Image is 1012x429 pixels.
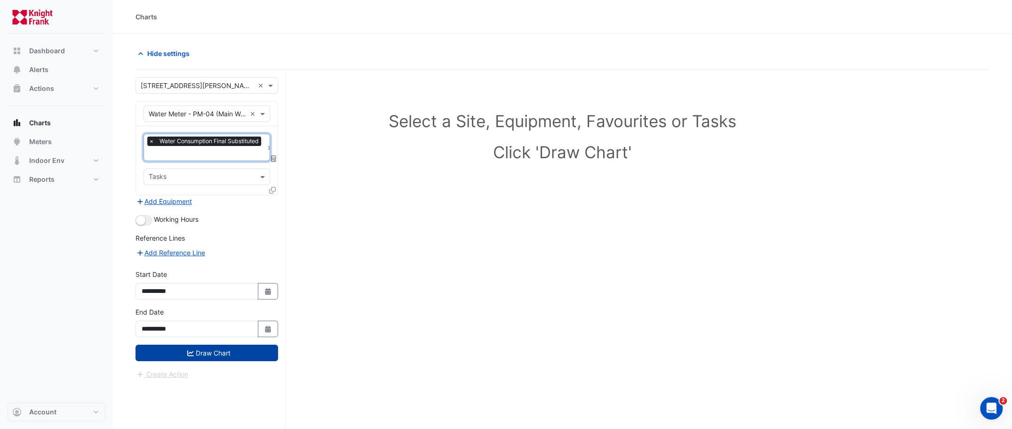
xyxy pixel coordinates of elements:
[269,186,276,194] span: Clone Favourites and Tasks from this Equipment to other Equipment
[147,137,156,146] span: ×
[147,171,167,184] div: Tasks
[157,137,261,146] span: Water Consumption Final Substituted
[29,137,52,146] span: Meters
[11,8,54,26] img: Company Logo
[8,41,105,60] button: Dashboard
[156,111,969,131] h1: Select a Site, Equipment, Favourites or Tasks
[999,397,1007,405] span: 2
[267,143,273,153] span: Clear
[980,397,1003,420] iframe: Intercom live chat
[8,60,105,79] button: Alerts
[29,65,48,74] span: Alerts
[135,12,157,22] div: Charts
[135,196,192,207] button: Add Equipment
[154,215,199,223] span: Working Hours
[135,345,278,361] button: Draw Chart
[8,170,105,189] button: Reports
[135,370,189,378] app-escalated-ticket-create-button: Please draw the charts first
[29,407,56,417] span: Account
[12,175,22,184] app-icon: Reports
[12,65,22,74] app-icon: Alerts
[135,233,185,243] label: Reference Lines
[29,118,51,128] span: Charts
[8,151,105,170] button: Indoor Env
[135,247,206,258] button: Add Reference Line
[250,109,258,119] span: Clear
[135,269,167,279] label: Start Date
[135,307,164,317] label: End Date
[12,84,22,93] app-icon: Actions
[156,142,969,162] h1: Click 'Draw Chart'
[29,156,64,165] span: Indoor Env
[270,154,278,162] span: Choose Function
[12,46,22,56] app-icon: Dashboard
[29,175,55,184] span: Reports
[258,81,266,90] span: Clear
[8,113,105,132] button: Charts
[12,118,22,128] app-icon: Charts
[264,325,272,333] fa-icon: Select Date
[264,287,272,295] fa-icon: Select Date
[12,156,22,165] app-icon: Indoor Env
[8,79,105,98] button: Actions
[29,46,65,56] span: Dashboard
[147,49,190,58] span: Hide settings
[8,132,105,151] button: Meters
[135,45,196,62] button: Hide settings
[8,403,105,421] button: Account
[12,137,22,146] app-icon: Meters
[29,84,54,93] span: Actions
